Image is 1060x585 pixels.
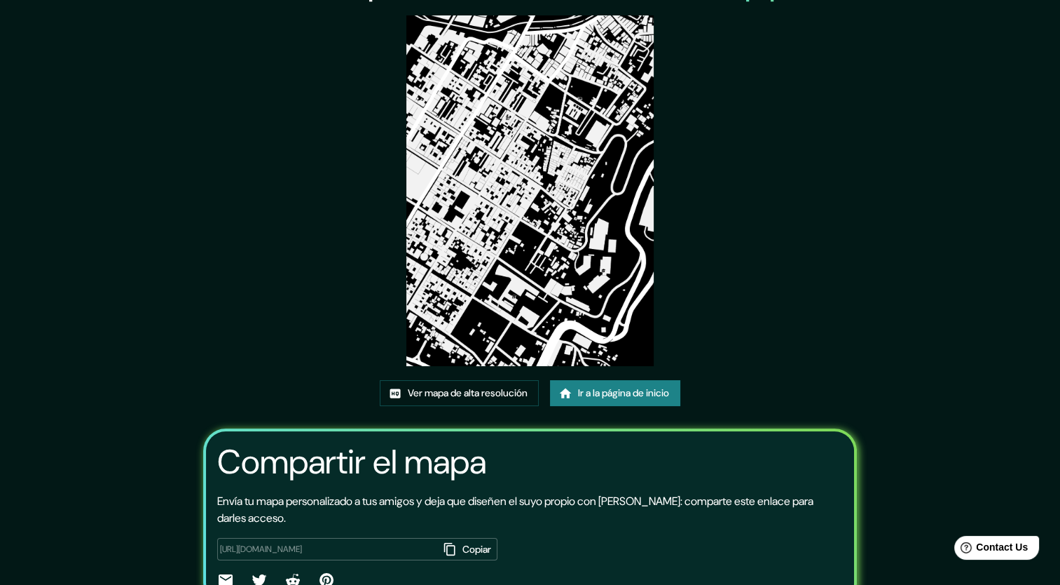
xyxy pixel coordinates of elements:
[408,384,528,402] font: Ver mapa de alta resolución
[462,541,491,558] font: Copiar
[439,538,497,561] button: Copiar
[217,493,843,527] p: Envía tu mapa personalizado a tus amigos y deja que diseñen el suyo propio con [PERSON_NAME]: com...
[578,384,669,402] font: Ir a la página de inicio
[217,443,486,482] h3: Compartir el mapa
[935,530,1045,570] iframe: Help widget launcher
[550,380,680,406] a: Ir a la página de inicio
[380,380,539,406] a: Ver mapa de alta resolución
[406,15,654,366] img: created-map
